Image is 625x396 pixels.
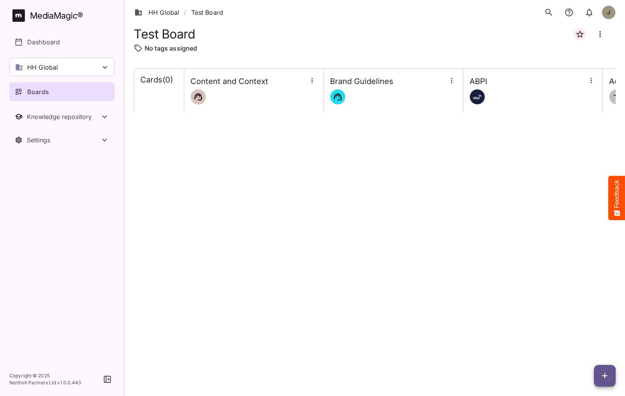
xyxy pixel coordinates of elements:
[541,5,557,20] button: search
[27,37,60,47] p: Dashboard
[134,8,179,17] a: HH Global
[12,9,115,22] a: MediaMagic®
[608,176,625,220] button: Feedback
[9,131,115,149] button: Toggle Settings
[9,131,115,149] nav: Settings
[602,5,616,19] div: J
[9,372,81,379] p: Copyright © 2025
[134,27,195,41] h1: Test Board
[330,77,393,86] h4: Brand Guidelines
[9,107,115,126] button: Toggle Knowledge repository
[140,75,173,85] h4: Cards ( 0 )
[470,77,487,86] h4: ABPI
[27,87,49,96] p: Boards
[27,136,100,144] div: Settings
[134,44,143,53] img: tag-outline.svg
[190,77,268,86] h4: Content and Context
[591,25,609,44] button: Board more options
[581,5,597,20] button: notifications
[145,44,197,53] p: No tags assigned
[9,33,115,51] a: Dashboard
[27,63,58,72] p: HH Global
[27,113,100,121] div: Knowledge repository
[184,8,186,17] span: /
[30,9,83,22] div: MediaMagic ®
[9,82,115,101] a: Boards
[9,107,115,126] nav: Knowledge repository
[561,5,577,20] button: notifications
[9,379,81,386] p: Northell Partners Ltd v 1.0.0.443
